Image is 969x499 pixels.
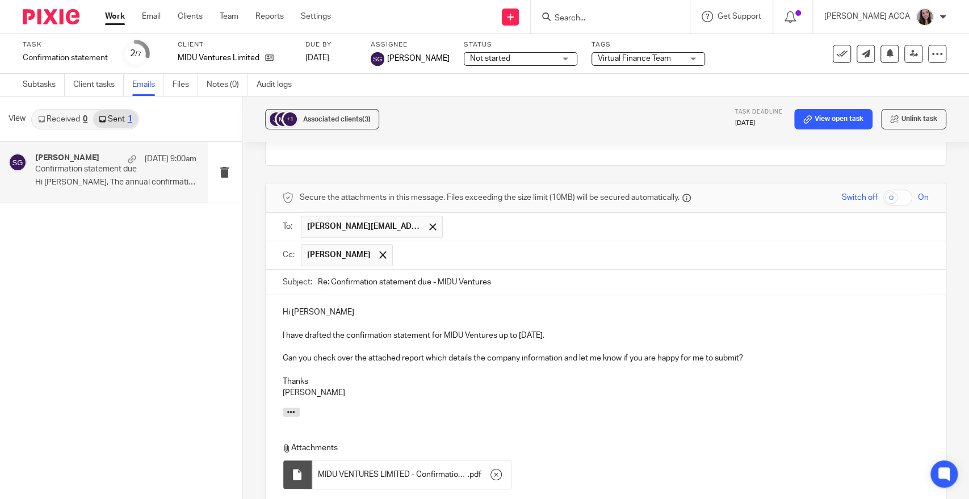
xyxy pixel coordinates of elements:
h4: [PERSON_NAME] [35,153,99,163]
span: [PERSON_NAME][EMAIL_ADDRESS][DOMAIN_NAME] [307,221,421,232]
span: On [918,192,929,203]
span: Get Support [718,12,761,20]
p: MIDU Ventures Limited [178,52,259,64]
div: Confirmation statement [23,52,108,64]
label: Status [464,40,577,49]
label: Tags [592,40,705,49]
a: Subtasks [23,74,65,96]
img: svg%3E [275,111,292,128]
label: Task [23,40,108,49]
span: Switch off [842,192,878,203]
div: 2 [130,47,141,60]
div: . [312,460,511,489]
img: svg%3E [371,52,384,66]
a: Audit logs [257,74,300,96]
a: Files [173,74,198,96]
img: Pixie [23,9,79,24]
a: Client tasks [73,74,124,96]
p: Confirmation statement due [35,165,164,174]
img: Nicole%202023.jpg [916,8,934,26]
a: Settings [301,11,331,22]
p: I have drafted the confirmation statement for MIDU Ventures up to [DATE]. [283,330,929,341]
div: +1 [283,112,297,126]
p: [PERSON_NAME] ACCA [824,11,910,22]
p: your register of ‘people with significant control’ (PSC) [23,93,609,104]
p: Attachments [283,442,906,454]
a: View open task [794,109,872,129]
label: Assignee [371,40,450,49]
label: To: [283,221,295,232]
span: Task deadline [735,109,783,115]
p: your statement of capital and shareholder information if your company has shares [23,69,609,81]
p: the details of your registered office, directors, secretary and the address where you keep your r... [23,58,609,69]
span: Virtual Finance Team [598,54,671,62]
p: [PERSON_NAME] [283,387,929,399]
a: Team [220,11,238,22]
p: [DATE] 9:00am [145,153,196,165]
p: Thanks [283,376,929,387]
label: Client [178,40,291,49]
a: Notes (0) [207,74,248,96]
label: Subject: [283,276,312,288]
a: Sent1 [93,110,137,128]
img: svg%3E [9,153,27,171]
p: Can you check over the attached report which details the company information and let me know if y... [283,353,929,364]
button: +1 Associated clients(3) [265,109,379,129]
small: /7 [135,51,141,57]
a: Email [142,11,161,22]
p: Hi [PERSON_NAME] [283,307,929,318]
div: 0 [83,115,87,123]
span: [DATE] [305,54,329,62]
span: MIDU VENTURES LIMITED - Confirmation Statement details made up to [DATE] [318,469,468,480]
span: (3) [362,116,371,123]
span: Associated clients [303,116,371,123]
span: Secure the attachments in this message. Files exceeding the size limit (10MB) will be secured aut... [300,192,679,203]
input: Search [553,14,656,24]
button: Unlink task [881,109,946,129]
span: pdf [469,469,481,480]
a: Emails [132,74,164,96]
div: 1 [128,115,132,123]
span: View [9,113,26,125]
img: svg%3E [268,111,285,128]
a: Work [105,11,125,22]
span: james@jmduguid.co.uk [301,216,443,238]
label: Due by [305,40,356,49]
span: [PERSON_NAME] [307,249,371,261]
a: Received0 [32,110,93,128]
p: your SIC code (the number that identifies what your company does) [23,81,609,93]
span: Not started [470,54,510,62]
p: Hi [PERSON_NAME], The annual confirmation statement... [35,178,196,187]
a: Reports [255,11,284,22]
label: Cc: [283,249,295,261]
span: [PERSON_NAME] [387,53,450,64]
a: Clients [178,11,203,22]
p: [DATE] [735,119,783,128]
